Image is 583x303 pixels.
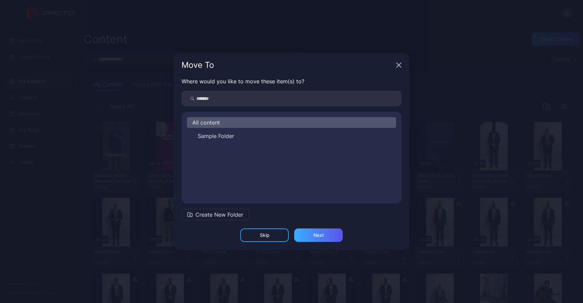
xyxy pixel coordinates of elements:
button: Sample Folder [187,131,396,141]
button: Skip [240,228,289,242]
span: Create New Folder [195,211,243,219]
span: Sample Folder [198,132,234,140]
button: Create New Folder [182,209,249,220]
div: Move To [182,61,393,69]
button: Next [294,228,343,242]
span: All content [192,118,220,127]
div: Skip [260,232,270,238]
p: Where would you like to move these item(s) to? [182,77,401,85]
div: Next [313,232,324,238]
